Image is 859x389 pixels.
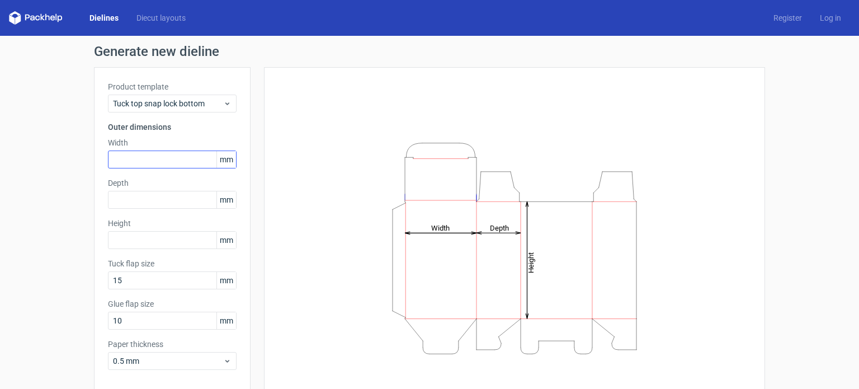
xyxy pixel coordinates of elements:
[216,272,236,289] span: mm
[431,223,450,232] tspan: Width
[811,12,850,24] a: Log in
[108,137,237,148] label: Width
[108,177,237,189] label: Depth
[216,151,236,168] span: mm
[108,121,237,133] h3: Outer dimensions
[128,12,195,24] a: Diecut layouts
[108,218,237,229] label: Height
[108,258,237,269] label: Tuck flap size
[764,12,811,24] a: Register
[108,81,237,92] label: Product template
[216,232,236,249] span: mm
[94,45,765,58] h1: Generate new dieline
[81,12,128,24] a: Dielines
[113,98,223,109] span: Tuck top snap lock bottom
[108,339,237,350] label: Paper thickness
[108,298,237,310] label: Glue flap size
[527,252,535,273] tspan: Height
[490,223,509,232] tspan: Depth
[113,355,223,367] span: 0.5 mm
[216,191,236,208] span: mm
[216,312,236,329] span: mm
